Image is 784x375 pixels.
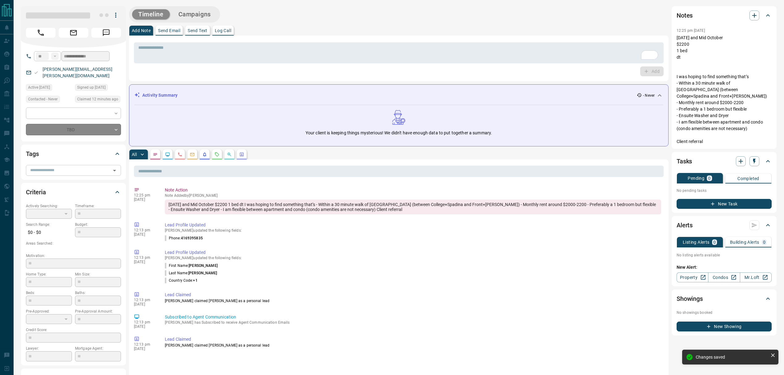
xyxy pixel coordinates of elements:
[165,336,661,343] p: Lead Claimed
[677,252,772,258] p: No listing alerts available
[643,93,655,98] p: - Never
[189,263,217,268] span: [PERSON_NAME]
[28,96,58,102] span: Contacted - Never
[677,218,772,233] div: Alerts
[188,271,217,275] span: [PERSON_NAME]
[134,232,156,237] p: [DATE]
[165,256,661,260] p: [PERSON_NAME] updated the following fields:
[239,152,244,157] svg: Agent Actions
[134,90,663,101] div: Activity Summary- Never
[26,187,46,197] h2: Criteria
[26,28,56,38] span: Call
[26,309,72,314] p: Pre-Approved:
[190,152,195,157] svg: Emails
[134,260,156,264] p: [DATE]
[26,149,39,159] h2: Tags
[134,320,156,324] p: 12:13 pm
[165,249,661,256] p: Lead Profile Updated
[26,253,121,259] p: Motivation:
[75,222,121,227] p: Budget:
[677,220,693,230] h2: Alerts
[740,272,772,282] a: Mr.Loft
[28,84,50,91] span: Active [DATE]
[165,200,661,214] div: [DATE] and Mid October $2200 1 bed dt I was hoping to find something that’s - Within a 30 minute ...
[677,310,772,315] p: No showings booked
[134,347,156,351] p: [DATE]
[134,302,156,306] p: [DATE]
[165,314,661,320] p: Subscribed to Agent Communication
[26,241,121,246] p: Areas Searched:
[708,272,740,282] a: Condos
[193,278,197,283] span: +1
[677,35,772,145] p: [DATE] and Mid October $2200 1 bed dt I was hoping to find something that’s - Within a 30 minute ...
[26,272,72,277] p: Home Type:
[165,193,661,198] p: Note Added by [PERSON_NAME]
[165,298,661,304] p: [PERSON_NAME] claimed [PERSON_NAME] as a personal lead
[26,146,121,161] div: Tags
[677,199,772,209] button: New Task
[696,355,768,360] div: Changes saved
[172,9,217,19] button: Campaigns
[134,255,156,260] p: 12:13 pm
[165,222,661,228] p: Lead Profile Updated
[26,185,121,200] div: Criteria
[134,197,156,202] p: [DATE]
[77,96,118,102] span: Claimed 12 minutes ago
[713,240,716,244] p: 0
[110,166,119,175] button: Open
[677,264,772,271] p: New Alert:
[134,342,156,347] p: 12:13 pm
[677,154,772,169] div: Tasks
[26,124,121,135] div: TBD
[91,28,121,38] span: Message
[165,270,217,276] p: Last Name :
[677,8,772,23] div: Notes
[77,84,106,91] span: Signed up [DATE]
[215,152,219,157] svg: Requests
[677,294,703,304] h2: Showings
[188,28,207,33] p: Send Text
[165,320,661,325] p: [PERSON_NAME] has Subscribed to receive Agent Communication Emails
[165,263,218,268] p: First Name :
[737,176,759,181] p: Completed
[134,228,156,232] p: 12:13 pm
[59,28,88,38] span: Email
[165,187,661,193] p: Note Action
[165,343,661,348] p: [PERSON_NAME] claimed [PERSON_NAME] as a personal lead
[134,193,156,197] p: 12:25 pm
[75,346,121,351] p: Mortgage Agent:
[75,84,121,93] div: Sat Aug 09 2025
[165,228,661,233] p: [PERSON_NAME] updated the following fields:
[153,152,158,157] svg: Notes
[677,322,772,331] button: New Showing
[158,28,180,33] p: Send Email
[134,324,156,329] p: [DATE]
[677,11,693,20] h2: Notes
[142,92,177,99] p: Activity Summary
[730,240,759,244] p: Building Alerts
[26,327,121,333] p: Credit Score:
[134,298,156,302] p: 12:13 pm
[688,176,704,180] p: Pending
[132,28,151,33] p: Add Note
[132,9,170,19] button: Timeline
[75,96,121,104] div: Fri Aug 15 2025
[165,292,661,298] p: Lead Claimed
[677,156,692,166] h2: Tasks
[26,203,72,209] p: Actively Searching:
[763,240,765,244] p: 0
[26,84,72,93] div: Sat Aug 09 2025
[75,203,121,209] p: Timeframe:
[34,70,38,75] svg: Email Valid
[75,290,121,296] p: Baths:
[165,278,198,283] p: Country Code :
[677,291,772,306] div: Showings
[26,290,72,296] p: Beds:
[75,309,121,314] p: Pre-Approval Amount:
[177,152,182,157] svg: Calls
[683,240,710,244] p: Listing Alerts
[181,236,203,240] span: 4169395835
[202,152,207,157] svg: Listing Alerts
[306,130,492,136] p: Your client is keeping things mysterious! We didn't have enough data to put together a summary.
[26,222,72,227] p: Search Range:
